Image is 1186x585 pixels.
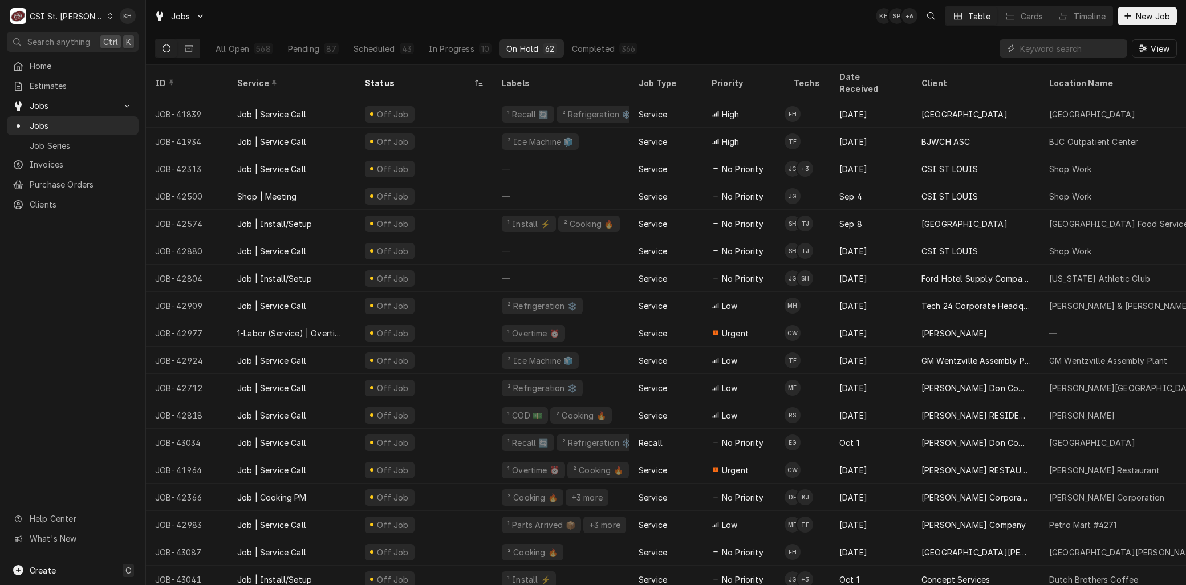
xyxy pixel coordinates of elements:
div: Service [639,218,667,230]
div: Job | Service Call [237,546,306,558]
div: Job | Service Call [237,464,306,476]
span: Jobs [171,10,190,22]
div: JOB-42366 [146,484,228,511]
span: View [1148,43,1172,55]
span: Home [30,60,133,72]
div: Erick Hudgens's Avatar [785,106,801,122]
div: JOB-41839 [146,100,228,128]
div: Sep 4 [830,182,912,210]
div: Shop Work [1049,163,1091,175]
div: Completed [572,43,615,55]
span: Low [722,409,737,421]
div: Eric Guard's Avatar [785,434,801,450]
div: Service [639,382,667,394]
input: Keyword search [1020,39,1122,58]
div: CSI St. [PERSON_NAME] [30,10,104,22]
div: 10 [481,43,489,55]
div: Trevor Johnson's Avatar [797,216,813,231]
span: No Priority [722,437,763,449]
span: Jobs [30,100,116,112]
div: Off Job [375,300,410,312]
div: Job | Service Call [237,300,306,312]
div: JG [785,161,801,177]
div: JOB-42313 [146,155,228,182]
div: Off Job [375,163,410,175]
div: 366 [622,43,635,55]
div: Service [639,491,667,503]
div: ² Cooking 🔥 [555,409,607,421]
div: Chuck Wamboldt's Avatar [785,462,801,478]
div: [DATE] [830,155,912,182]
div: Ford Hotel Supply Company [921,273,1031,285]
div: Job | Service Call [237,519,306,531]
div: Job Type [639,77,693,89]
div: [DATE] [830,401,912,429]
span: K [126,36,131,48]
div: RS [785,407,801,423]
span: Job Series [30,140,133,152]
div: 87 [326,43,336,55]
a: Purchase Orders [7,175,139,194]
div: Service [639,136,667,148]
span: Low [722,382,737,394]
div: Steve Heppermann's Avatar [797,270,813,286]
div: JOB-42880 [146,237,228,265]
div: TF [785,133,801,149]
div: Job | Service Call [237,355,306,367]
span: Help Center [30,513,132,525]
div: EG [785,434,801,450]
div: ² Refrigeration ❄️ [506,382,578,394]
div: JOB-42977 [146,319,228,347]
div: Kevin Jordan's Avatar [797,489,813,505]
div: Off Job [375,491,410,503]
span: No Priority [722,190,763,202]
div: Table [968,10,990,22]
div: JG [785,188,801,204]
a: Jobs [7,116,139,135]
span: High [722,136,740,148]
span: C [125,564,131,576]
div: — [493,265,629,292]
div: [PERSON_NAME] Don Company [921,437,1031,449]
div: ² Cooking 🔥 [506,491,559,503]
div: Chuck Wamboldt's Avatar [785,325,801,341]
div: [US_STATE] Athletic Club [1049,273,1150,285]
div: Service [639,300,667,312]
div: JOB-43034 [146,429,228,456]
div: JOB-42804 [146,265,228,292]
div: [DATE] [830,100,912,128]
div: ¹ Install ⚡️ [506,218,551,230]
div: All Open [216,43,249,55]
div: JOB-42500 [146,182,228,210]
div: ¹ COD 💵 [506,409,543,421]
div: [DATE] [830,128,912,155]
span: High [722,108,740,120]
div: [DATE] [830,292,912,319]
div: Ryan Smith's Avatar [785,407,801,423]
div: JG [785,270,801,286]
div: Thomas Fonte's Avatar [785,352,801,368]
div: [GEOGRAPHIC_DATA] [921,218,1008,230]
div: ² Refrigeration ❄️ [506,300,578,312]
div: [PERSON_NAME] Don Company [921,382,1031,394]
div: [DATE] [830,237,912,265]
span: No Priority [722,491,763,503]
div: 1-Labor (Service) | Overtime | Incurred [237,327,347,339]
div: [GEOGRAPHIC_DATA] [1049,108,1135,120]
div: [PERSON_NAME] Corporation [921,491,1031,503]
div: MF [785,380,801,396]
div: Cards [1021,10,1043,22]
div: Recall [639,437,663,449]
span: Create [30,566,56,575]
span: Urgent [722,464,749,476]
div: [DATE] [830,347,912,374]
div: Service [639,108,667,120]
div: ¹ Overtime ⏰ [506,327,560,339]
div: JOB-43087 [146,538,228,566]
span: No Priority [722,546,763,558]
div: Jeff George's Avatar [785,270,801,286]
div: 568 [256,43,270,55]
span: Purchase Orders [30,178,133,190]
div: Service [639,409,667,421]
div: ID [155,77,217,89]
